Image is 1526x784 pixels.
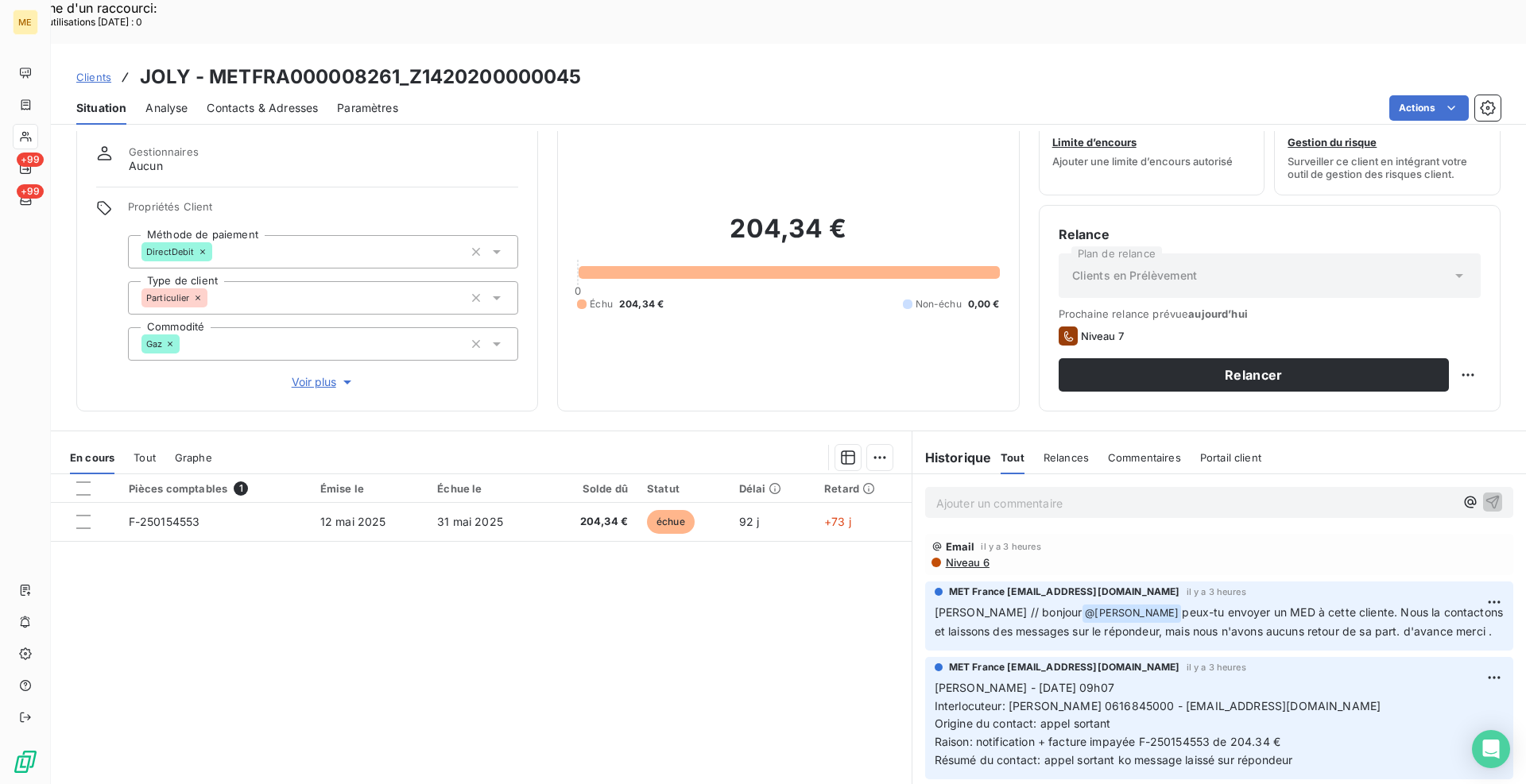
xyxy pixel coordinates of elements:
div: Émise le [320,482,418,495]
span: [PERSON_NAME] - [DATE] 09h07 [935,681,1114,694]
span: [PERSON_NAME] // bonjour [935,605,1083,619]
span: 0,00 € [968,297,1000,311]
a: +99 [13,156,37,181]
div: Open Intercom Messenger [1472,730,1510,768]
span: F-250154553 [129,515,200,528]
button: Voir plus [128,373,518,391]
h3: JOLY - METFRA000008261_Z1420200000045 [140,63,582,91]
button: Limite d’encoursAjouter une limite d’encours autorisé [1039,94,1265,195]
span: En cours [70,451,114,464]
button: Relancer [1059,358,1449,392]
h6: Historique [912,448,992,467]
span: Résumé du contact: appel sortant ko message laissé sur répondeur [935,753,1293,767]
span: peux-tu envoyer un MED à cette cliente. Nous la contactons et laissons des messages sur le répond... [935,605,1507,638]
span: Gestionnaires [129,145,199,158]
span: Limite d’encours [1052,136,1137,149]
span: Propriétés Client [128,200,518,222]
h6: Relance [1059,225,1481,244]
span: Surveiller ce client en intégrant votre outil de gestion des risques client. [1288,155,1487,180]
span: 204,34 € [619,297,664,311]
span: Email [946,540,975,553]
span: Échu [590,297,613,311]
span: Tout [134,451,156,464]
span: Origine du contact: appel sortant [935,716,1111,730]
div: Échue le [437,482,535,495]
span: 31 mai 2025 [437,515,503,528]
span: Tout [1001,451,1024,464]
span: Situation [76,100,126,116]
span: 92 j [739,515,760,528]
span: Gestion du risque [1288,136,1377,149]
span: MET France [EMAIL_ADDRESS][DOMAIN_NAME] [949,585,1180,599]
span: Clients en Prélèvement [1072,268,1197,284]
span: Prochaine relance prévue [1059,307,1481,320]
span: Gaz [146,339,162,349]
span: +99 [17,153,44,167]
span: 204,34 € [555,514,628,530]
span: Ajouter une limite d’encours autorisé [1052,155,1233,168]
span: échue [647,510,695,534]
span: Contacts & Adresses [207,100,318,116]
span: MET France [EMAIL_ADDRESS][DOMAIN_NAME] [949,660,1180,674]
button: Actions [1389,95,1469,121]
a: Clients [76,69,111,85]
span: Niveau 7 [1081,330,1124,342]
span: Non-échu [916,297,962,311]
span: @ [PERSON_NAME] [1083,604,1181,623]
h2: 204,34 € [577,213,999,261]
span: Voir plus [292,374,355,390]
div: Retard [824,482,902,495]
span: aujourd’hui [1188,307,1248,320]
span: Niveau 6 [944,556,990,569]
div: Statut [647,482,720,495]
span: Graphe [175,451,212,464]
span: il y a 3 heures [981,542,1040,551]
input: Ajouter une valeur [180,337,192,351]
span: +99 [17,184,44,199]
span: Analyse [145,100,188,116]
span: 0 [575,284,581,297]
div: Délai [739,482,805,495]
input: Ajouter une valeur [212,245,225,259]
span: Portail client [1200,451,1261,464]
input: Ajouter une valeur [207,291,220,305]
a: +99 [13,187,37,213]
span: Paramètres [337,100,398,116]
img: Logo LeanPay [13,749,38,774]
div: Pièces comptables [129,481,301,496]
span: Clients [76,71,111,83]
div: Solde dû [555,482,628,495]
span: Interlocuteur: [PERSON_NAME] 0616845000 - [EMAIL_ADDRESS][DOMAIN_NAME] [935,699,1381,713]
span: Relances [1044,451,1089,464]
span: 12 mai 2025 [320,515,386,528]
span: il y a 3 heures [1187,662,1246,672]
span: Raison: notification + facture impayée F-250154553 de 204.34 € [935,735,1280,748]
span: Aucun [129,158,163,174]
button: Gestion du risqueSurveiller ce client en intégrant votre outil de gestion des risques client. [1274,94,1501,195]
span: il y a 3 heures [1187,587,1246,597]
span: +73 j [824,515,851,528]
span: Particulier [146,293,190,303]
span: DirectDebit [146,247,195,257]
span: Commentaires [1108,451,1181,464]
span: 1 [234,481,248,496]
